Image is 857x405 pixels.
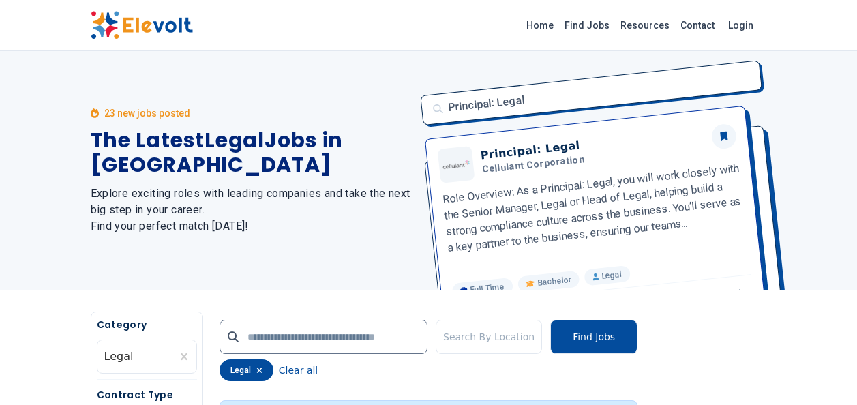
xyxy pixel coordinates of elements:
[550,320,637,354] button: Find Jobs
[97,388,197,402] h5: Contract Type
[521,14,559,36] a: Home
[559,14,615,36] a: Find Jobs
[220,359,273,381] div: legal
[91,11,193,40] img: Elevolt
[104,106,190,120] p: 23 new jobs posted
[279,359,318,381] button: Clear all
[91,185,412,235] h2: Explore exciting roles with leading companies and take the next big step in your career. Find you...
[91,128,412,177] h1: The Latest Legal Jobs in [GEOGRAPHIC_DATA]
[97,318,197,331] h5: Category
[720,12,762,39] a: Login
[615,14,675,36] a: Resources
[675,14,720,36] a: Contact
